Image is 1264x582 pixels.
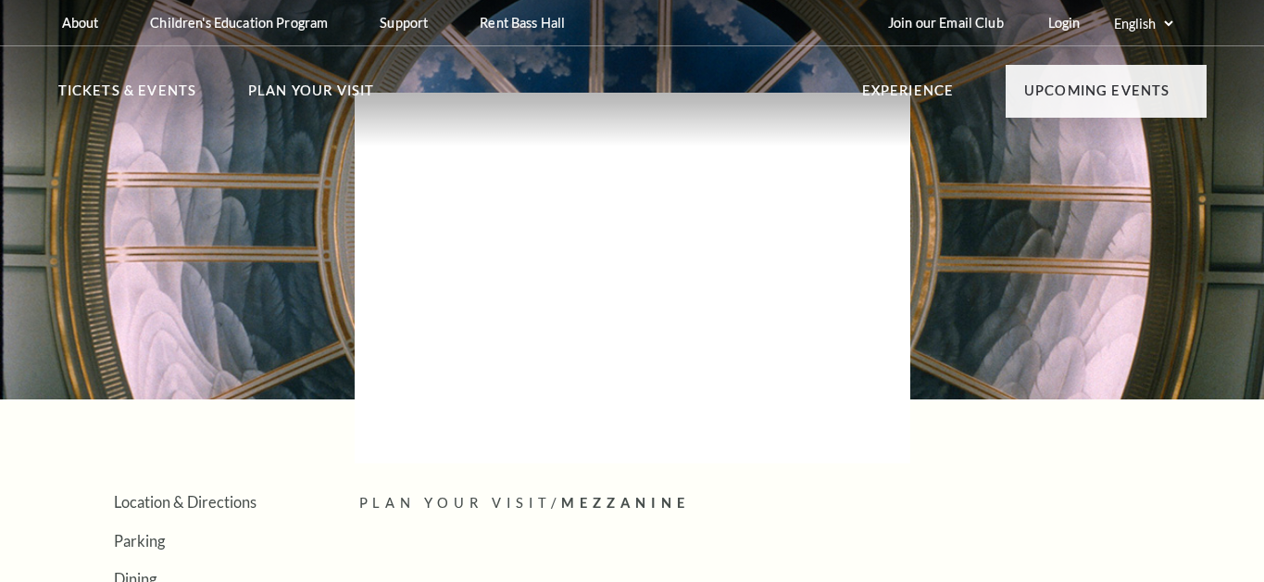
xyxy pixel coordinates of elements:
p: Plan Your Visit [248,80,375,113]
p: Tickets & Events [58,80,197,113]
p: Upcoming Events [1024,80,1170,113]
p: / [359,492,1207,515]
p: Rent Bass Hall [480,15,565,31]
p: Experience [862,80,955,113]
p: About [62,15,99,31]
img: blank image [355,93,910,463]
a: Parking [114,532,165,550]
p: Children's Education Program [150,15,328,31]
span: Mezzanine [561,495,690,511]
a: Location & Directions [114,493,257,511]
span: Plan Your Visit [359,495,552,511]
select: Select: [1110,15,1176,32]
p: Support [380,15,428,31]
